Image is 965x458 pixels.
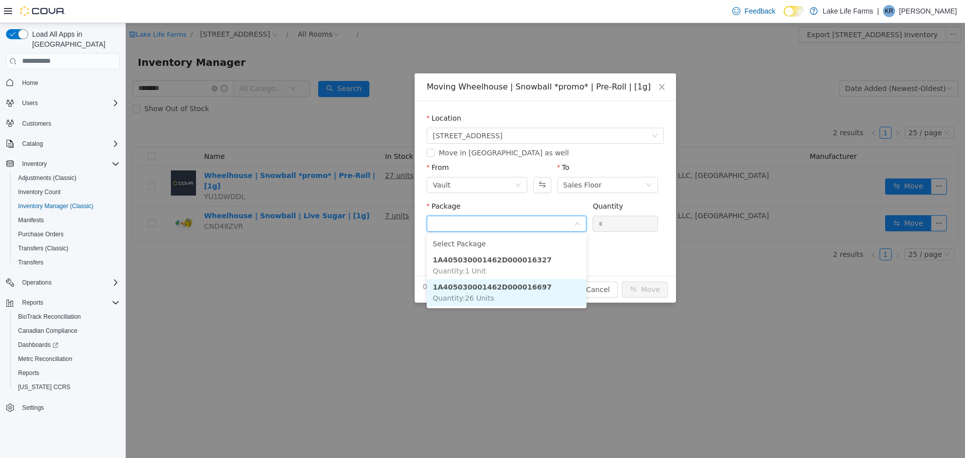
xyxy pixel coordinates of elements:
span: Inventory Manager (Classic) [14,200,120,212]
button: Customers [2,116,124,131]
span: Catalog [18,138,120,150]
div: Vault [307,154,325,169]
button: Close [522,50,550,78]
a: Purchase Orders [14,228,68,240]
a: Inventory Count [14,186,65,198]
li: 1A405030001462D000016327 [301,229,461,256]
span: Reports [18,369,39,377]
label: To [432,140,444,148]
li: Select Package [301,213,461,229]
span: Canadian Compliance [14,325,120,337]
span: Purchase Orders [18,230,64,238]
label: Quantity [467,179,498,187]
a: Customers [18,118,55,130]
i: icon: down [449,198,455,205]
button: Settings [2,400,124,415]
span: Transfers (Classic) [18,244,68,252]
nav: Complex example [6,71,120,441]
button: Cancel [452,258,492,274]
p: Lake Life Farms [823,5,873,17]
a: BioTrack Reconciliation [14,311,85,323]
i: icon: down [520,159,526,166]
span: Customers [18,117,120,130]
input: Package [307,194,448,209]
a: Reports [14,367,43,379]
a: Home [18,77,42,89]
span: Inventory [18,158,120,170]
button: Inventory [2,157,124,171]
button: Reports [2,296,124,310]
a: Canadian Compliance [14,325,81,337]
span: Metrc Reconciliation [14,353,120,365]
span: Customers [22,120,51,128]
strong: 1A405030001462D000016697 [307,260,426,268]
i: icon: down [390,159,396,166]
span: Quantity : 1 Unit [307,244,360,252]
button: Home [2,75,124,90]
div: Sales Floor [438,154,476,169]
a: Settings [18,402,48,414]
button: icon: swapMove [496,258,542,274]
strong: 1A405030001462D000016327 [307,233,426,241]
li: 1A405030001462D000016697 [301,256,461,283]
span: Inventory Count [18,188,61,196]
button: Inventory Manager (Classic) [10,199,124,213]
button: Transfers [10,255,124,269]
span: Reports [22,299,43,307]
button: Catalog [18,138,47,150]
button: Inventory Count [10,185,124,199]
span: 0 Units will be moved. [297,258,375,269]
span: Transfers [14,256,120,268]
label: Location [301,91,336,99]
a: Dashboards [10,338,124,352]
span: Dashboards [18,341,58,349]
span: Move in [GEOGRAPHIC_DATA] as well [309,126,447,134]
button: Purchase Orders [10,227,124,241]
span: Manifests [18,216,44,224]
span: Transfers [18,258,43,266]
a: Metrc Reconciliation [14,353,76,365]
input: Quantity [467,193,532,208]
button: [US_STATE] CCRS [10,380,124,394]
span: 4116 17 Mile Road [307,105,377,120]
button: Operations [18,277,56,289]
a: Transfers [14,256,47,268]
a: Inventory Manager (Classic) [14,200,98,212]
span: Feedback [744,6,775,16]
span: Settings [22,404,44,412]
span: Users [18,97,120,109]
button: Users [2,96,124,110]
button: Transfers (Classic) [10,241,124,255]
button: Swap [408,154,425,170]
button: Catalog [2,137,124,151]
img: Cova [20,6,65,16]
span: Reports [18,297,120,309]
span: Washington CCRS [14,381,120,393]
button: Canadian Compliance [10,324,124,338]
span: Inventory Count [14,186,120,198]
span: Purchase Orders [14,228,120,240]
span: Home [18,76,120,89]
span: Quantity : 26 Units [307,271,368,279]
span: Home [22,79,38,87]
i: icon: down [526,110,532,117]
a: Manifests [14,214,48,226]
a: Dashboards [14,339,62,351]
i: icon: close [532,60,540,68]
span: Operations [18,277,120,289]
p: | [877,5,879,17]
p: [PERSON_NAME] [899,5,957,17]
button: BioTrack Reconciliation [10,310,124,324]
label: Package [301,179,335,187]
button: Reports [18,297,47,309]
a: [US_STATE] CCRS [14,381,74,393]
span: Manifests [14,214,120,226]
span: Adjustments (Classic) [14,172,120,184]
span: [US_STATE] CCRS [18,383,70,391]
button: Inventory [18,158,51,170]
a: Feedback [728,1,779,21]
span: Canadian Compliance [18,327,77,335]
a: Adjustments (Classic) [14,172,80,184]
button: Users [18,97,42,109]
